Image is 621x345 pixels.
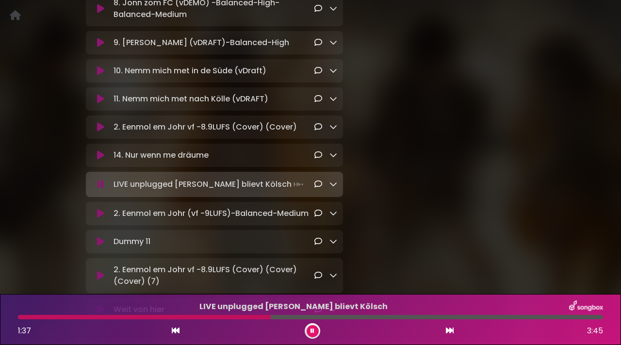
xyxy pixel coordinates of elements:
img: waveform4.gif [292,178,305,191]
span: 3:45 [587,325,603,337]
p: 9. [PERSON_NAME] (vDRAFT)-Balanced-High [114,37,314,49]
p: LIVE unplugged [PERSON_NAME] blievt Kölsch [18,301,569,312]
p: 2. Eenmol em Johr vf -8.9LUFS (Cover) (Cover) [114,121,314,133]
p: 2. Eenmol em Johr (vf -9LUFS)-Balanced-Medium [114,208,314,219]
p: LIVE unplugged [PERSON_NAME] blievt Kölsch [114,178,314,191]
span: 1:37 [18,325,31,336]
img: songbox-logo-white.png [569,300,603,313]
p: Dummy 11 [114,236,314,247]
p: 10. Nemm mich met in de Süde (vDraft) [114,65,314,77]
p: 2. Eenmol em Johr vf -8.9LUFS (Cover) (Cover) (Cover) (7) [114,264,314,287]
p: 14. Nur wenn me dräume [114,149,314,161]
p: 11. Nemm mich met nach Kölle (vDRAFT) [114,93,314,105]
